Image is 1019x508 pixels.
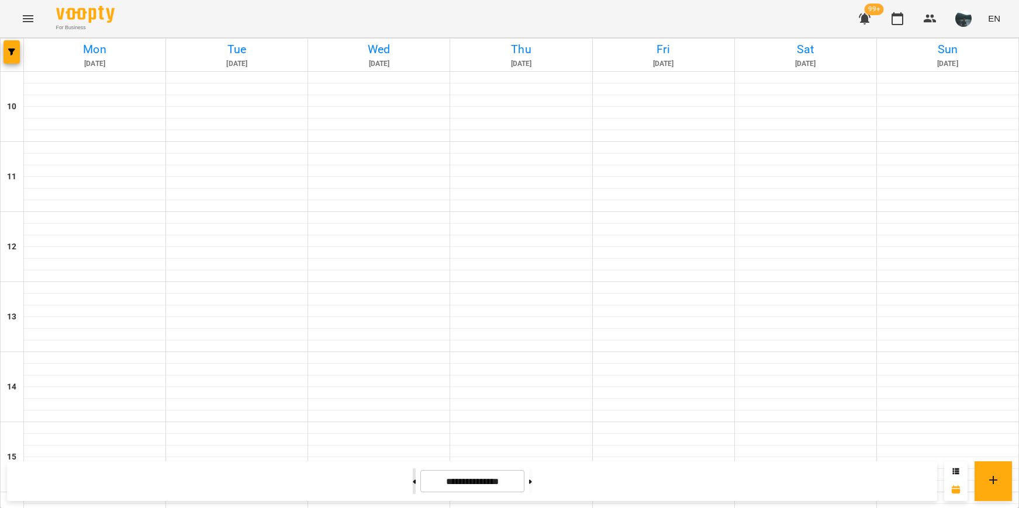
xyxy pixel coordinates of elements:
[595,58,733,69] h6: [DATE]
[310,40,448,58] h6: Wed
[7,171,16,183] h6: 11
[737,40,875,58] h6: Sat
[737,58,875,69] h6: [DATE]
[7,381,16,394] h6: 14
[865,4,884,15] span: 99+
[7,311,16,323] h6: 13
[879,40,1017,58] h6: Sun
[168,58,306,69] h6: [DATE]
[983,8,1005,29] button: EN
[56,6,115,23] img: Voopty Logo
[56,24,115,32] span: For Business
[26,40,164,58] h6: Mon
[595,40,733,58] h6: Fri
[988,12,1000,25] span: EN
[7,100,16,113] h6: 10
[310,58,448,69] h6: [DATE]
[879,58,1017,69] h6: [DATE]
[14,5,42,33] button: Menu
[955,11,972,27] img: aa1b040b8dd0042f4e09f431b6c9ed0a.jpeg
[168,40,306,58] h6: Tue
[452,58,590,69] h6: [DATE]
[452,40,590,58] h6: Thu
[7,451,16,464] h6: 15
[26,58,164,69] h6: [DATE]
[7,241,16,253] h6: 12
